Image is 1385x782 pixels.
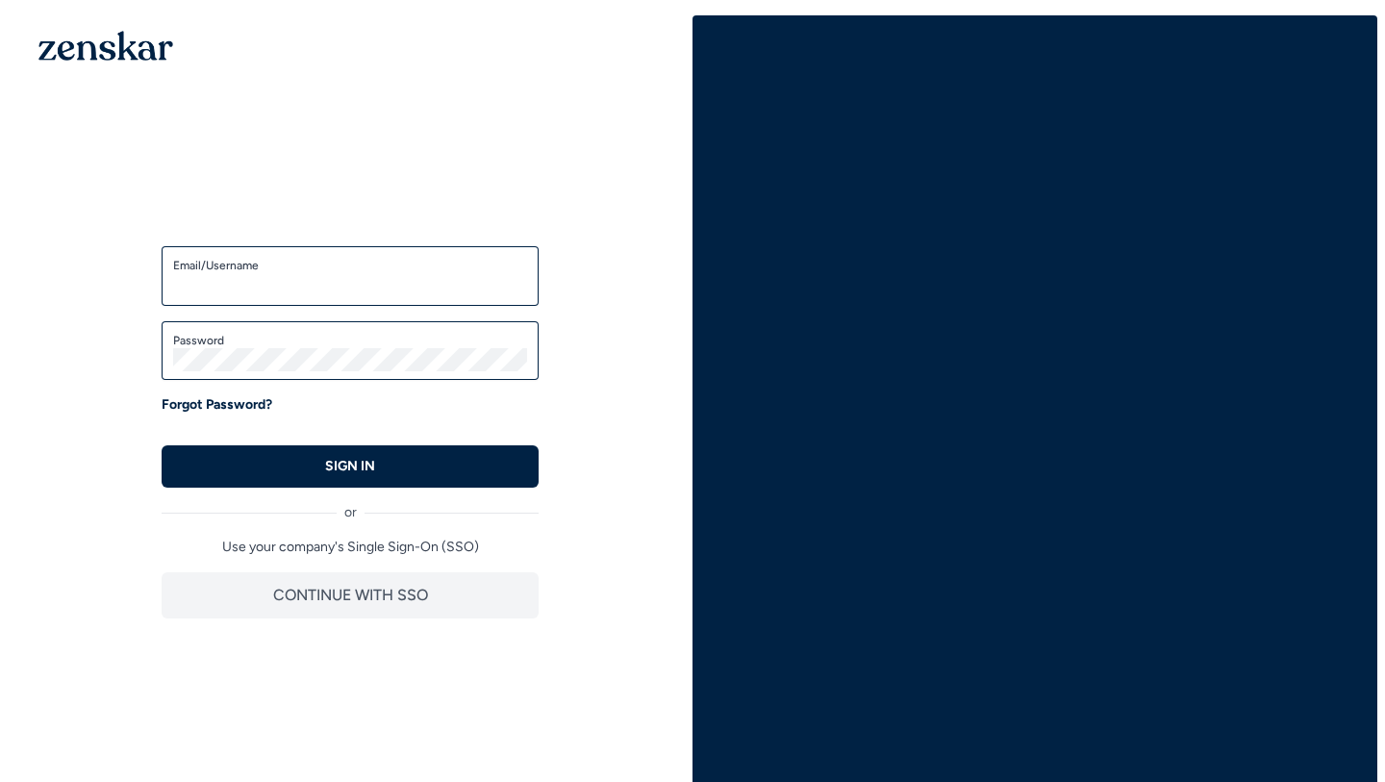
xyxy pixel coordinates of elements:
[173,258,527,273] label: Email/Username
[162,488,539,522] div: or
[173,333,527,348] label: Password
[38,31,173,61] img: 1OGAJ2xQqyY4LXKgY66KYq0eOWRCkrZdAb3gUhuVAqdWPZE9SRJmCz+oDMSn4zDLXe31Ii730ItAGKgCKgCCgCikA4Av8PJUP...
[162,538,539,557] p: Use your company's Single Sign-On (SSO)
[162,572,539,618] button: CONTINUE WITH SSO
[162,445,539,488] button: SIGN IN
[162,395,272,415] a: Forgot Password?
[325,457,375,476] p: SIGN IN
